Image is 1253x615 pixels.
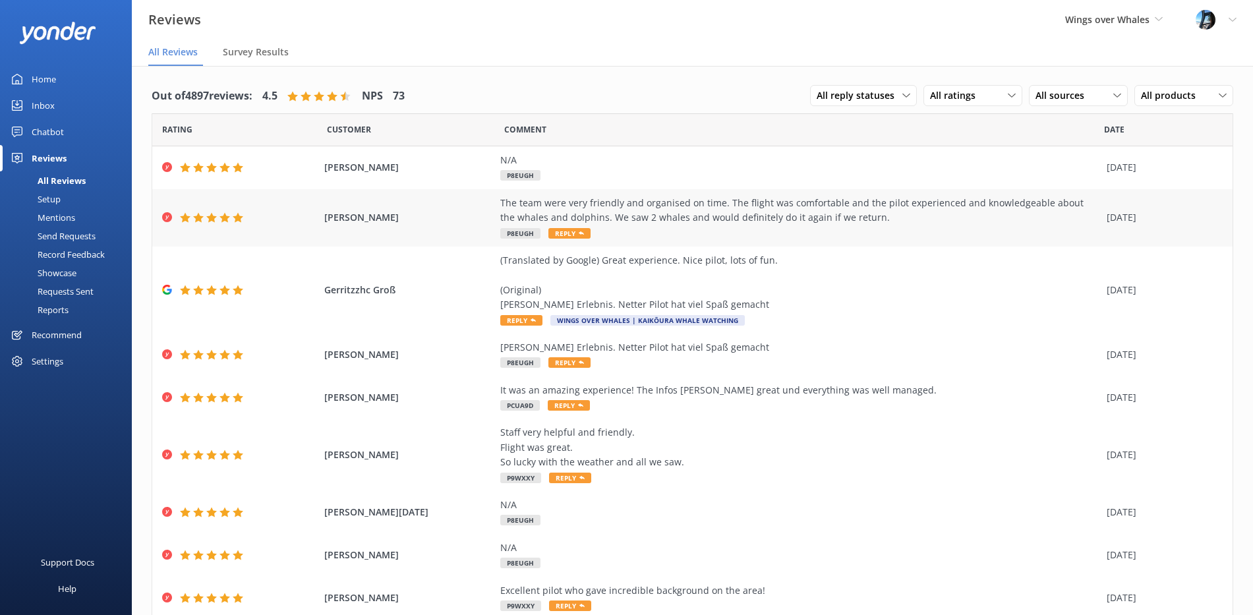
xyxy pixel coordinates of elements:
[8,264,132,282] a: Showcase
[324,591,493,605] span: [PERSON_NAME]
[1104,123,1124,136] span: Date
[8,190,61,208] div: Setup
[41,549,94,575] div: Support Docs
[8,227,96,245] div: Send Requests
[8,282,94,301] div: Requests Sent
[8,245,105,264] div: Record Feedback
[549,473,591,483] span: Reply
[8,245,132,264] a: Record Feedback
[362,88,383,105] h4: NPS
[500,583,1100,598] div: Excellent pilot who gave incredible background on the area!
[20,22,96,44] img: yonder-white-logo.png
[32,66,56,92] div: Home
[223,45,289,59] span: Survey Results
[500,315,542,326] span: Reply
[58,575,76,602] div: Help
[500,253,1100,312] div: (Translated by Google) Great experience. Nice pilot, lots of fun. (Original) [PERSON_NAME] Erlebn...
[1107,448,1216,462] div: [DATE]
[8,190,132,208] a: Setup
[500,473,541,483] span: P9WXXY
[324,347,493,362] span: [PERSON_NAME]
[548,228,591,239] span: Reply
[1141,88,1204,103] span: All products
[1107,283,1216,297] div: [DATE]
[32,348,63,374] div: Settings
[500,541,1100,555] div: N/A
[548,357,591,368] span: Reply
[1107,505,1216,519] div: [DATE]
[32,145,67,171] div: Reviews
[500,600,541,611] span: P9WXXY
[1035,88,1092,103] span: All sources
[500,196,1100,225] div: The team were very friendly and organised on time. The flight was comfortable and the pilot exper...
[548,400,590,411] span: Reply
[1107,548,1216,562] div: [DATE]
[550,315,745,326] span: Wings Over Whales | Kaikōura Whale Watching
[504,123,546,136] span: Question
[8,208,132,227] a: Mentions
[1107,160,1216,175] div: [DATE]
[1107,347,1216,362] div: [DATE]
[324,160,493,175] span: [PERSON_NAME]
[324,505,493,519] span: [PERSON_NAME][DATE]
[500,498,1100,512] div: N/A
[324,283,493,297] span: Gerritzzhc Groß
[500,400,540,411] span: PCUA9D
[8,227,132,245] a: Send Requests
[32,119,64,145] div: Chatbot
[500,383,1100,397] div: It was an amazing experience! The Infos [PERSON_NAME] great und everything was well managed.
[1107,591,1216,605] div: [DATE]
[817,88,902,103] span: All reply statuses
[8,208,75,227] div: Mentions
[500,170,540,181] span: P8EUGH
[8,301,69,319] div: Reports
[324,548,493,562] span: [PERSON_NAME]
[1107,390,1216,405] div: [DATE]
[8,301,132,319] a: Reports
[324,390,493,405] span: [PERSON_NAME]
[500,153,1100,167] div: N/A
[1107,210,1216,225] div: [DATE]
[324,210,493,225] span: [PERSON_NAME]
[162,123,192,136] span: Date
[500,357,540,368] span: P8EUGH
[500,558,540,568] span: P8EUGH
[262,88,277,105] h4: 4.5
[500,340,1100,355] div: [PERSON_NAME] Erlebnis. Netter Pilot hat viel Spaß gemacht
[324,448,493,462] span: [PERSON_NAME]
[32,322,82,348] div: Recommend
[500,425,1100,469] div: Staff very helpful and friendly. Flight was great. So lucky with the weather and all we saw.
[500,228,540,239] span: P8EUGH
[8,282,132,301] a: Requests Sent
[8,171,132,190] a: All Reviews
[930,88,983,103] span: All ratings
[8,171,86,190] div: All Reviews
[327,123,371,136] span: Date
[8,264,76,282] div: Showcase
[393,88,405,105] h4: 73
[152,88,252,105] h4: Out of 4897 reviews:
[1065,13,1150,26] span: Wings over Whales
[32,92,55,119] div: Inbox
[549,600,591,611] span: Reply
[500,515,540,525] span: P8EUGH
[148,9,201,30] h3: Reviews
[1196,10,1215,30] img: 145-1635463833.jpg
[148,45,198,59] span: All Reviews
